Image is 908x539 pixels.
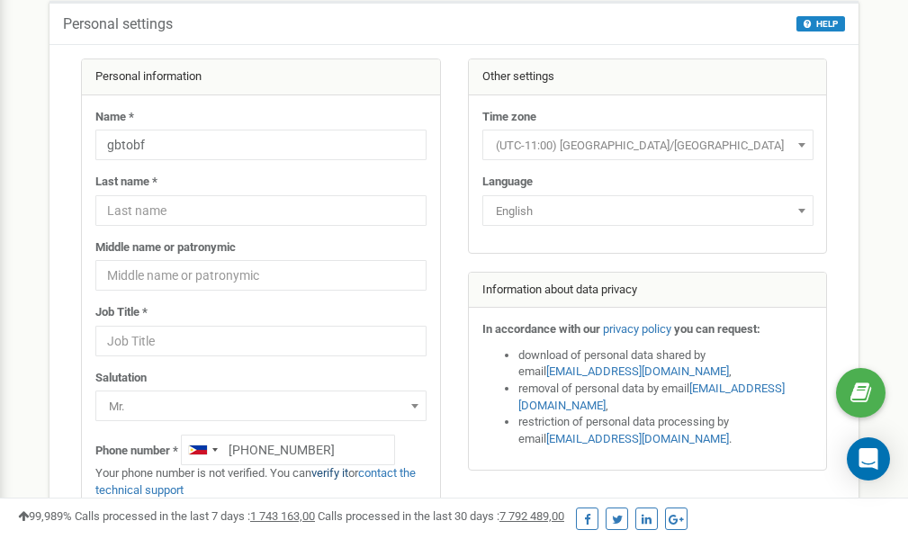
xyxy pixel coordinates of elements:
[82,59,440,95] div: Personal information
[518,382,785,412] a: [EMAIL_ADDRESS][DOMAIN_NAME]
[95,370,147,387] label: Salutation
[18,509,72,523] span: 99,989%
[95,326,427,356] input: Job Title
[95,130,427,160] input: Name
[847,437,890,481] div: Open Intercom Messenger
[95,109,134,126] label: Name *
[518,381,814,414] li: removal of personal data by email ,
[546,364,729,378] a: [EMAIL_ADDRESS][DOMAIN_NAME]
[95,195,427,226] input: Last name
[674,322,760,336] strong: you can request:
[518,347,814,381] li: download of personal data shared by email ,
[95,443,178,460] label: Phone number *
[603,322,671,336] a: privacy policy
[95,304,148,321] label: Job Title *
[102,394,420,419] span: Mr.
[75,509,315,523] span: Calls processed in the last 7 days :
[489,133,807,158] span: (UTC-11:00) Pacific/Midway
[796,16,845,31] button: HELP
[95,391,427,421] span: Mr.
[482,130,814,160] span: (UTC-11:00) Pacific/Midway
[95,466,416,497] a: contact the technical support
[546,432,729,445] a: [EMAIL_ADDRESS][DOMAIN_NAME]
[499,509,564,523] u: 7 792 489,00
[482,195,814,226] span: English
[469,59,827,95] div: Other settings
[482,174,533,191] label: Language
[250,509,315,523] u: 1 743 163,00
[489,199,807,224] span: English
[518,414,814,447] li: restriction of personal data processing by email .
[95,260,427,291] input: Middle name or patronymic
[318,509,564,523] span: Calls processed in the last 30 days :
[182,436,223,464] div: Telephone country code
[482,109,536,126] label: Time zone
[311,466,348,480] a: verify it
[95,174,157,191] label: Last name *
[95,465,427,499] p: Your phone number is not verified. You can or
[181,435,395,465] input: +1-800-555-55-55
[95,239,236,256] label: Middle name or patronymic
[482,322,600,336] strong: In accordance with our
[63,16,173,32] h5: Personal settings
[469,273,827,309] div: Information about data privacy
